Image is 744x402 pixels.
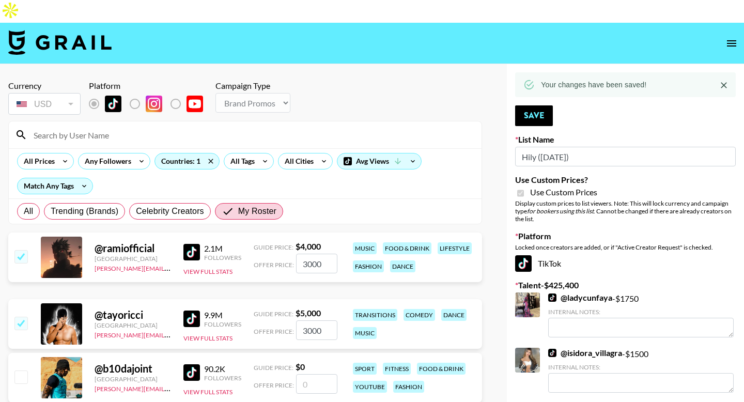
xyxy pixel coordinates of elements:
[515,280,736,290] label: Talent - $ 425,400
[438,242,472,254] div: lifestyle
[238,205,276,218] span: My Roster
[183,244,200,260] img: TikTok
[204,254,241,261] div: Followers
[353,381,387,393] div: youtube
[393,381,424,393] div: fashion
[215,81,290,91] div: Campaign Type
[716,78,732,93] button: Close
[95,308,171,321] div: @ tayoricci
[204,374,241,382] div: Followers
[296,241,321,251] strong: $ 4,000
[515,255,736,272] div: TikTok
[337,153,421,169] div: Avg Views
[383,242,431,254] div: food & drink
[183,268,233,275] button: View Full Stats
[353,327,377,339] div: music
[79,153,133,169] div: Any Followers
[18,153,57,169] div: All Prices
[548,292,612,303] a: @ladycunfaya
[383,363,411,375] div: fitness
[548,363,734,371] div: Internal Notes:
[548,348,622,358] a: @isidora_villagra
[89,81,211,91] div: Platform
[548,348,734,393] div: - $ 1500
[548,292,734,337] div: - $ 1750
[441,309,467,321] div: dance
[204,310,241,320] div: 9.9M
[183,334,233,342] button: View Full Stats
[278,153,316,169] div: All Cities
[183,364,200,381] img: TikTok
[296,320,337,340] input: 5,000
[187,96,203,112] img: YouTube
[541,75,646,94] div: Your changes have been saved!
[254,328,294,335] span: Offer Price:
[548,293,556,302] img: TikTok
[296,308,321,318] strong: $ 5,000
[204,243,241,254] div: 2.1M
[146,96,162,112] img: Instagram
[95,255,171,262] div: [GEOGRAPHIC_DATA]
[8,91,81,117] div: Currency is locked to USD
[353,260,384,272] div: fashion
[89,93,211,115] div: List locked to TikTok.
[353,363,377,375] div: sport
[527,207,594,215] em: for bookers using this list
[155,153,219,169] div: Countries: 1
[296,374,337,394] input: 0
[254,243,293,251] span: Guide Price:
[95,375,171,383] div: [GEOGRAPHIC_DATA]
[18,178,92,194] div: Match Any Tags
[224,153,257,169] div: All Tags
[95,383,247,393] a: [PERSON_NAME][EMAIL_ADDRESS][DOMAIN_NAME]
[24,205,33,218] span: All
[183,388,233,396] button: View Full Stats
[183,311,200,327] img: TikTok
[254,261,294,269] span: Offer Price:
[417,363,466,375] div: food & drink
[204,320,241,328] div: Followers
[254,381,294,389] span: Offer Price:
[95,321,171,329] div: [GEOGRAPHIC_DATA]
[254,310,293,318] span: Guide Price:
[721,33,742,54] button: open drawer
[404,309,435,321] div: comedy
[515,134,736,145] label: List Name
[296,362,305,372] strong: $ 0
[204,364,241,374] div: 90.2K
[515,199,736,223] div: Display custom prices to list viewers. Note: This will lock currency and campaign type . Cannot b...
[95,242,171,255] div: @ ramiofficial
[27,127,475,143] input: Search by User Name
[254,364,293,372] span: Guide Price:
[8,30,112,55] img: Grail Talent
[95,362,171,375] div: @ b10dajoint
[548,349,556,357] img: TikTok
[10,95,79,113] div: USD
[95,262,247,272] a: [PERSON_NAME][EMAIL_ADDRESS][DOMAIN_NAME]
[548,308,734,316] div: Internal Notes:
[353,242,377,254] div: music
[530,187,597,197] span: Use Custom Prices
[515,243,736,251] div: Locked once creators are added, or if "Active Creator Request" is checked.
[8,81,81,91] div: Currency
[515,175,736,185] label: Use Custom Prices?
[296,254,337,273] input: 4,000
[515,105,553,126] button: Save
[515,231,736,241] label: Platform
[136,205,204,218] span: Celebrity Creators
[105,96,121,112] img: TikTok
[390,260,415,272] div: dance
[51,205,118,218] span: Trending (Brands)
[353,309,397,321] div: transitions
[95,329,247,339] a: [PERSON_NAME][EMAIL_ADDRESS][DOMAIN_NAME]
[515,255,532,272] img: TikTok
